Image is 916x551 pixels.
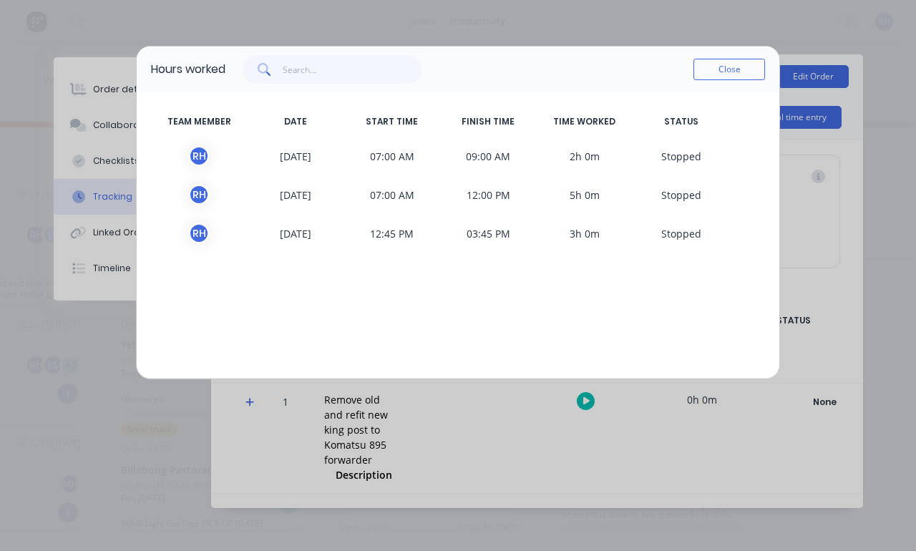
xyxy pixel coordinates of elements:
span: [DATE] [248,184,344,205]
input: Search... [283,55,422,84]
span: START TIME [343,115,440,128]
span: 07:00 AM [343,184,440,205]
button: Close [693,59,765,80]
span: [DATE] [248,145,344,167]
div: R H [188,223,210,244]
span: S topped [633,184,729,205]
div: R H [188,184,210,205]
span: STATUS [633,115,729,128]
span: FINISH TIME [440,115,537,128]
span: 2h 0m [537,145,633,167]
span: 03:45 PM [440,223,537,244]
span: 5h 0m [537,184,633,205]
span: [DATE] [248,223,344,244]
span: 12:45 PM [343,223,440,244]
span: DATE [248,115,344,128]
div: R H [188,145,210,167]
span: TIME WORKED [537,115,633,128]
span: S topped [633,145,729,167]
span: S topped [633,223,729,244]
span: 12:00 PM [440,184,537,205]
span: 3h 0m [537,223,633,244]
div: Hours worked [151,61,225,78]
span: 09:00 AM [440,145,537,167]
span: 07:00 AM [343,145,440,167]
span: TEAM MEMBER [151,115,248,128]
